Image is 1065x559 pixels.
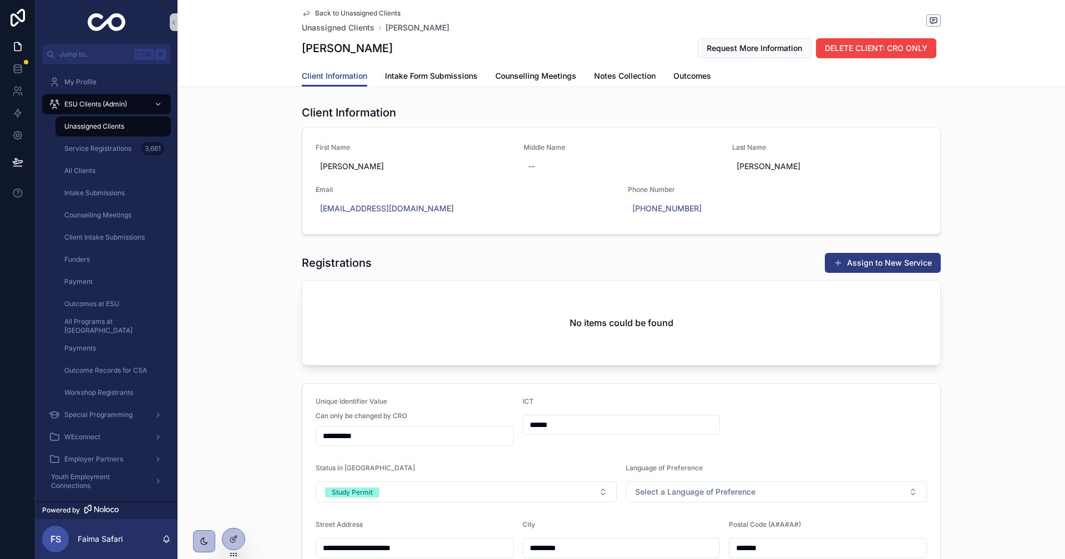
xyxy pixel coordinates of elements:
span: Status in [GEOGRAPHIC_DATA] [316,464,415,472]
a: Intake Submissions [55,183,171,203]
span: Postal Code (A#A#A#) [729,520,801,528]
h1: [PERSON_NAME] [302,40,393,56]
span: Street Address [316,520,363,528]
a: Payment [55,272,171,292]
a: Powered by [35,501,177,519]
span: Phone Number [628,185,927,194]
h2: No items could be found [570,316,673,329]
span: Service Registrations [64,144,131,153]
span: Client Intake Submissions [64,233,145,242]
a: Counselling Meetings [495,66,576,88]
span: Ctrl [134,49,154,60]
span: My Profile [64,78,97,87]
img: App logo [88,13,126,31]
a: Outcomes at ESU [55,294,171,314]
a: All Programs at [GEOGRAPHIC_DATA] [55,316,171,336]
a: Intake Form Submissions [385,66,478,88]
span: Unassigned Clients [64,122,124,131]
span: Intake Form Submissions [385,70,478,82]
div: -- [528,161,535,172]
a: My Profile [42,72,171,92]
a: Client Information [302,66,367,87]
span: WEconnect [64,433,100,441]
a: Payments [55,338,171,358]
span: Outcomes [673,70,711,82]
span: Workshop Registrants [64,388,133,397]
h1: Client Information [302,105,396,120]
a: Unassigned Clients [55,116,171,136]
div: Study Permit [332,487,373,497]
a: Counselling Meetings [55,205,171,225]
span: Middle Name [524,143,718,152]
div: 3,661 [141,142,164,155]
span: Request More Information [707,43,802,54]
a: Outcome Records for CSA [55,360,171,380]
button: Jump to...CtrlK [42,44,171,64]
a: Unassigned Clients [302,22,374,33]
span: Counselling Meetings [64,211,131,220]
button: Select Button [626,481,927,502]
span: Outcome Records for CSA [64,366,147,375]
a: WEconnect [42,427,171,447]
a: Funders [55,250,171,270]
a: First Name[PERSON_NAME]Middle Name--Last Name[PERSON_NAME]Email[EMAIL_ADDRESS][DOMAIN_NAME]Phone ... [302,128,940,234]
a: [PHONE_NUMBER] [632,203,702,214]
span: Counselling Meetings [495,70,576,82]
span: ESU Clients (Admin) [64,100,127,109]
span: FS [50,532,61,546]
a: Workshop Registrants [55,383,171,403]
a: Back to Unassigned Clients [302,9,400,18]
button: Assign to New Service [825,253,941,273]
a: Outcomes [673,66,711,88]
h1: Registrations [302,255,372,271]
span: Language of Preference [626,464,703,472]
a: Notes Collection [594,66,656,88]
span: Email [316,185,615,194]
span: First Name [316,143,510,152]
button: DELETE CLIENT: CRO ONLY [816,38,936,58]
span: Can only be changed by CRO [316,411,407,420]
span: Special Programming [64,410,133,419]
a: ESU Clients (Admin) [42,94,171,114]
span: Employer Partners [64,455,123,464]
span: Intake Submissions [64,189,125,197]
a: Client Intake Submissions [55,227,171,247]
span: Payments [64,344,96,353]
span: City [523,520,535,528]
span: [PERSON_NAME] [320,161,506,172]
span: Powered by [42,506,80,515]
span: Select a Language of Preference [635,486,755,497]
a: Service Registrations3,661 [55,139,171,159]
a: [EMAIL_ADDRESS][DOMAIN_NAME] [320,203,454,214]
button: Request More Information [697,38,812,58]
a: All Clients [55,161,171,181]
span: Notes Collection [594,70,656,82]
span: Last Name [732,143,927,152]
a: Special Programming [42,405,171,425]
button: Select Button [316,481,617,502]
a: Youth Employment Connections [42,471,171,491]
span: Unique Identifier Value [316,397,387,405]
span: DELETE CLIENT: CRO ONLY [825,43,927,54]
p: Faima Safari [78,533,123,545]
span: Jump to... [59,50,130,59]
span: Funders [64,255,90,264]
a: Employer Partners [42,449,171,469]
span: Youth Employment Connections [51,472,145,490]
span: Client Information [302,70,367,82]
span: Payment [64,277,93,286]
span: Outcomes at ESU [64,299,119,308]
div: scrollable content [35,64,177,501]
span: ICT [523,397,534,405]
span: Back to Unassigned Clients [315,9,400,18]
span: K [156,50,165,59]
span: All Programs at [GEOGRAPHIC_DATA] [64,317,160,335]
a: [PERSON_NAME] [386,22,449,33]
span: [PERSON_NAME] [737,161,922,172]
span: All Clients [64,166,95,175]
